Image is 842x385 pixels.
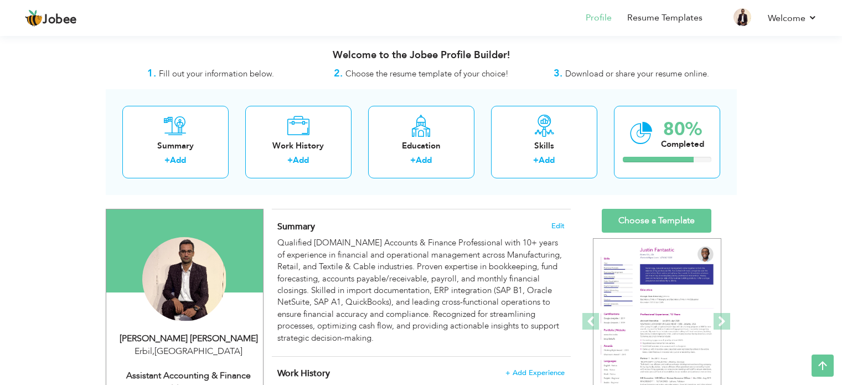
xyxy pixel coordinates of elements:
span: Download or share your resume online. [565,68,709,79]
img: Profile Img [733,8,751,26]
a: Profile [586,12,612,24]
span: , [152,345,154,357]
div: 80% [661,120,704,138]
div: [PERSON_NAME] [PERSON_NAME] [115,332,263,345]
span: Edit [551,222,565,230]
a: Welcome [768,12,817,25]
div: Education [377,140,466,152]
a: Jobee [25,9,77,27]
span: Work History [277,367,330,379]
strong: 3. [554,66,562,80]
strong: 2. [334,66,343,80]
img: Wasim Abdul Sattar [142,237,226,321]
a: Add [539,155,555,166]
h4: This helps to show the companies you have worked for. [277,368,564,379]
a: Add [416,155,432,166]
h3: Welcome to the Jobee Profile Builder! [106,50,737,61]
div: Qualified [DOMAIN_NAME] Accounts & Finance Professional with 10+ years of experience in financial... [277,237,564,344]
span: Summary [277,220,315,233]
span: Fill out your information below. [159,68,274,79]
div: Work History [254,140,343,152]
div: Skills [500,140,588,152]
a: Choose a Template [602,209,711,233]
div: Completed [661,138,704,150]
div: Summary [131,140,220,152]
img: jobee.io [25,9,43,27]
label: + [164,155,170,166]
label: + [410,155,416,166]
a: Add [170,155,186,166]
label: + [533,155,539,166]
label: + [287,155,293,166]
span: Jobee [43,14,77,26]
span: Choose the resume template of your choice! [345,68,509,79]
a: Resume Templates [627,12,702,24]
div: Erbil [GEOGRAPHIC_DATA] [115,345,263,358]
span: + Add Experience [505,369,565,377]
strong: 1. [147,66,156,80]
h4: Adding a summary is a quick and easy way to highlight your experience and interests. [277,221,564,232]
a: Add [293,155,309,166]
